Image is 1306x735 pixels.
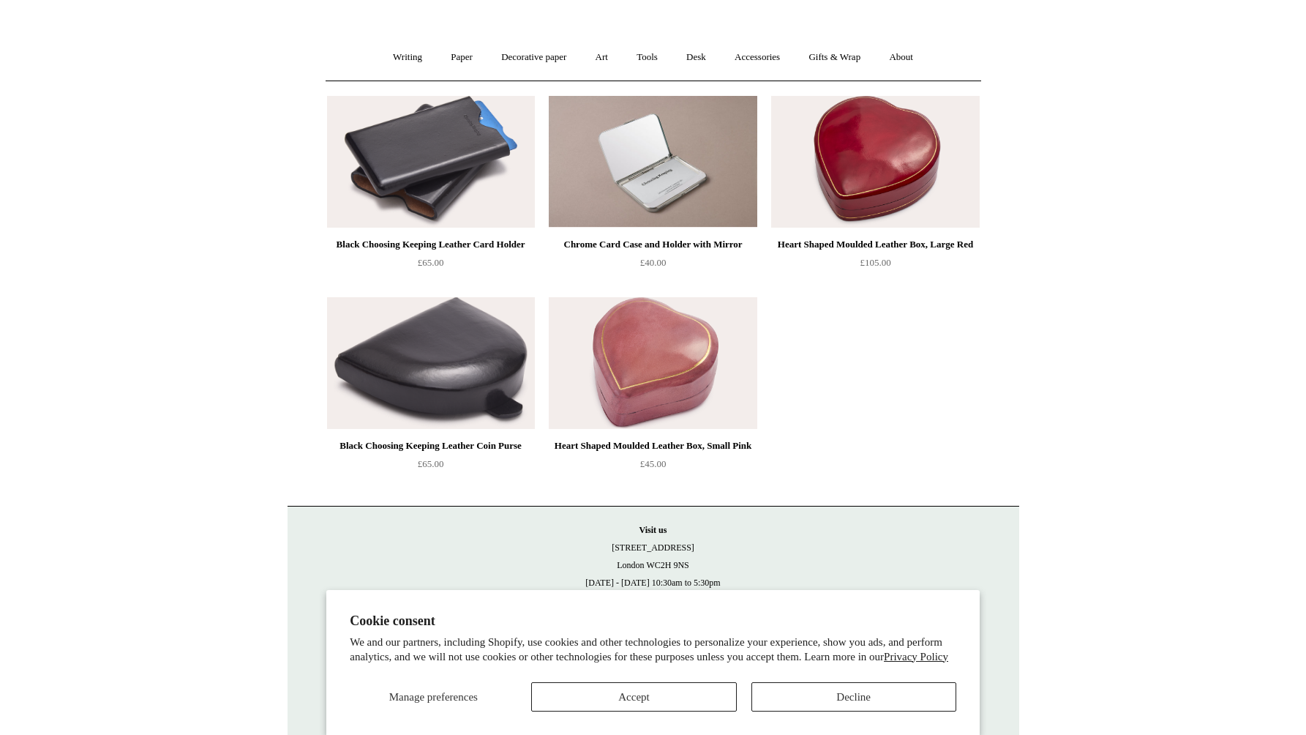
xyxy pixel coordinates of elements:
[327,96,535,228] img: Black Choosing Keeping Leather Card Holder
[549,236,757,296] a: Chrome Card Case and Holder with Mirror £40.00
[438,38,486,77] a: Paper
[549,437,757,497] a: Heart Shaped Moulded Leather Box, Small Pink £45.00
[639,525,667,535] strong: Visit us
[673,38,719,77] a: Desk
[327,297,535,429] a: Black Choosing Keeping Leather Coin Purse Black Choosing Keeping Leather Coin Purse
[331,236,531,253] div: Black Choosing Keeping Leather Card Holder
[302,521,1005,644] p: [STREET_ADDRESS] London WC2H 9NS [DATE] - [DATE] 10:30am to 5:30pm [DATE] 10.30am to 6pm [DATE] 1...
[884,651,948,663] a: Privacy Policy
[350,682,517,712] button: Manage preferences
[549,96,757,228] img: Chrome Card Case and Holder with Mirror
[418,257,444,268] span: £65.00
[771,96,979,228] a: Heart Shaped Moulded Leather Box, Large Red Heart Shaped Moulded Leather Box, Large Red
[389,691,478,703] span: Manage preferences
[771,96,979,228] img: Heart Shaped Moulded Leather Box, Large Red
[640,257,667,268] span: £40.00
[331,437,531,455] div: Black Choosing Keeping Leather Coin Purse
[771,236,979,296] a: Heart Shaped Moulded Leather Box, Large Red £105.00
[860,257,890,268] span: £105.00
[380,38,435,77] a: Writing
[327,236,535,296] a: Black Choosing Keeping Leather Card Holder £65.00
[775,236,975,253] div: Heart Shaped Moulded Leather Box, Large Red
[549,297,757,429] img: Heart Shaped Moulded Leather Box, Small Pink
[350,613,956,629] h2: Cookie consent
[418,458,444,469] span: £65.00
[552,236,753,253] div: Chrome Card Case and Holder with Mirror
[795,38,874,77] a: Gifts & Wrap
[327,437,535,497] a: Black Choosing Keeping Leather Coin Purse £65.00
[721,38,793,77] a: Accessories
[327,297,535,429] img: Black Choosing Keeping Leather Coin Purse
[640,458,667,469] span: £45.00
[751,682,956,712] button: Decline
[552,437,753,455] div: Heart Shaped Moulded Leather Box, Small Pink
[623,38,671,77] a: Tools
[327,96,535,228] a: Black Choosing Keeping Leather Card Holder Black Choosing Keeping Leather Card Holder
[582,38,621,77] a: Art
[488,38,579,77] a: Decorative paper
[549,96,757,228] a: Chrome Card Case and Holder with Mirror Chrome Card Case and Holder with Mirror
[350,635,956,664] p: We and our partners, including Shopify, use cookies and other technologies to personalize your ex...
[876,38,926,77] a: About
[549,297,757,429] a: Heart Shaped Moulded Leather Box, Small Pink Heart Shaped Moulded Leather Box, Small Pink
[531,682,736,712] button: Accept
